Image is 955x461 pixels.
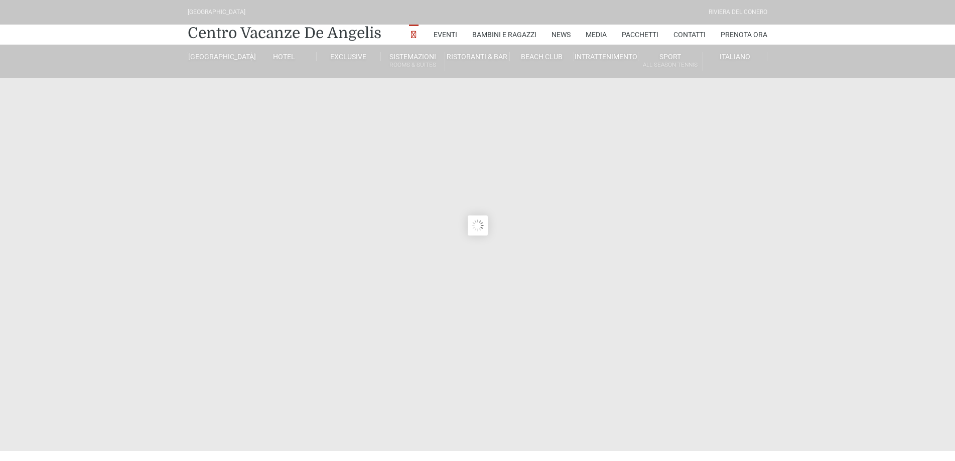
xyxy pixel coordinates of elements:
[510,52,574,61] a: Beach Club
[188,8,245,17] div: [GEOGRAPHIC_DATA]
[622,25,658,45] a: Pacchetti
[472,25,536,45] a: Bambini e Ragazzi
[673,25,706,45] a: Contatti
[703,52,767,61] a: Italiano
[434,25,457,45] a: Eventi
[586,25,607,45] a: Media
[720,53,750,61] span: Italiano
[638,60,702,70] small: All Season Tennis
[252,52,316,61] a: Hotel
[638,52,703,71] a: SportAll Season Tennis
[317,52,381,61] a: Exclusive
[188,23,381,43] a: Centro Vacanze De Angelis
[721,25,767,45] a: Prenota Ora
[552,25,571,45] a: News
[381,60,445,70] small: Rooms & Suites
[381,52,445,71] a: SistemazioniRooms & Suites
[188,52,252,61] a: [GEOGRAPHIC_DATA]
[574,52,638,61] a: Intrattenimento
[445,52,509,61] a: Ristoranti & Bar
[709,8,767,17] div: Riviera Del Conero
